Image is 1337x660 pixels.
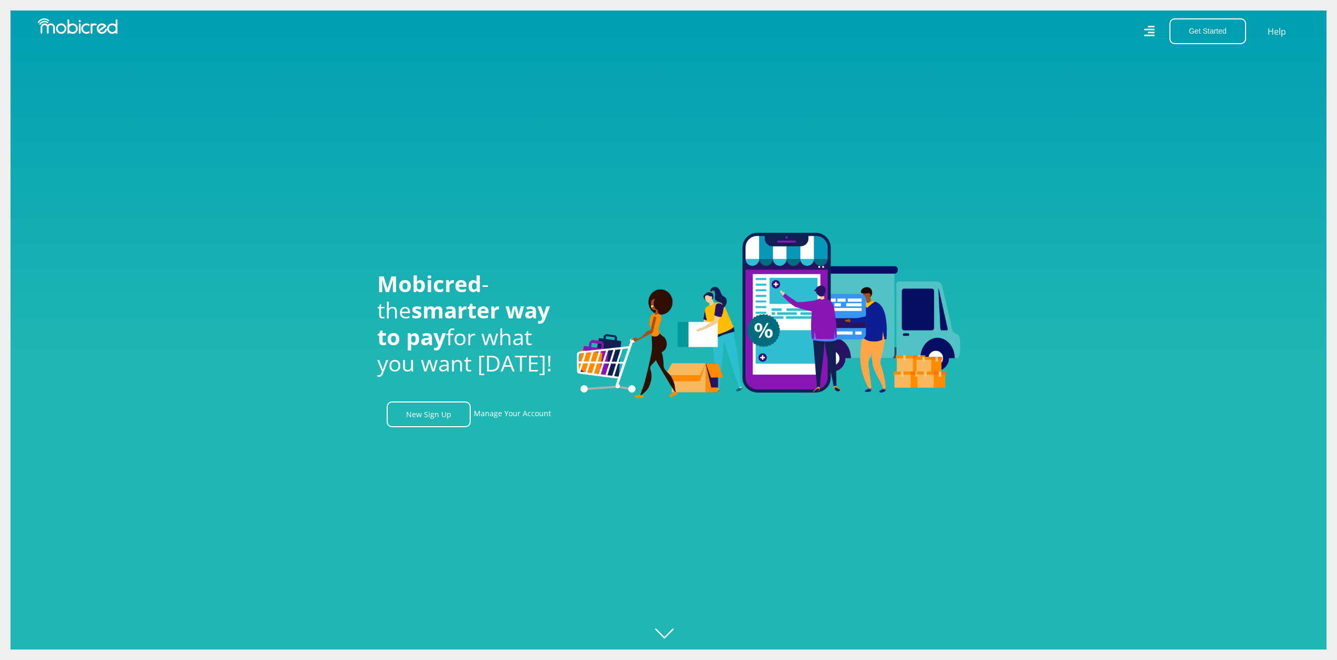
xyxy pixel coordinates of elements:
[1169,18,1246,44] button: Get Started
[1267,25,1287,38] a: Help
[387,401,471,427] a: New Sign Up
[377,271,561,377] h1: - the for what you want [DATE]!
[377,269,482,298] span: Mobicred
[577,233,960,399] img: Welcome to Mobicred
[474,401,551,427] a: Manage Your Account
[377,295,550,351] span: smarter way to pay
[38,18,118,34] img: Mobicred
